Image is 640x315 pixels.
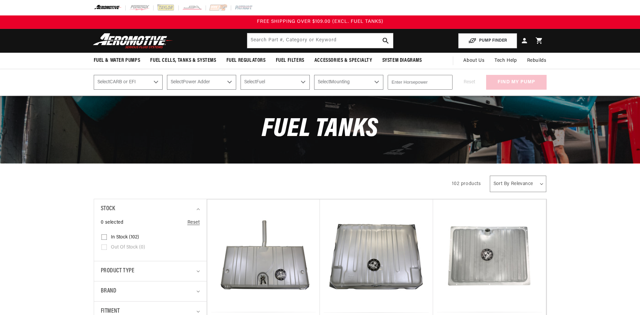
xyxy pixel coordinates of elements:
[101,199,200,219] summary: Stock (0 selected)
[101,219,124,226] span: 0 selected
[94,57,140,64] span: Fuel & Water Pumps
[150,57,216,64] span: Fuel Cells, Tanks & Systems
[276,57,304,64] span: Fuel Filters
[314,57,372,64] span: Accessories & Specialty
[522,53,552,69] summary: Rebuilds
[167,75,236,90] select: Power Adder
[257,19,383,24] span: FREE SHIPPING OVER $109.00 (EXCL. FUEL TANKS)
[262,116,378,143] span: Fuel Tanks
[309,53,377,69] summary: Accessories & Specialty
[101,261,200,281] summary: Product type (0 selected)
[226,57,266,64] span: Fuel Regulators
[247,33,393,48] input: Search by Part Number, Category or Keyword
[463,58,484,63] span: About Us
[221,53,271,69] summary: Fuel Regulators
[111,234,139,240] span: In stock (102)
[314,75,383,90] select: Mounting
[91,33,175,49] img: Aeromotive
[94,75,163,90] select: CARB or EFI
[527,57,547,64] span: Rebuilds
[145,53,221,69] summary: Fuel Cells, Tanks & Systems
[101,266,135,276] span: Product type
[388,75,453,90] input: Enter Horsepower
[495,57,517,64] span: Tech Help
[489,53,522,69] summary: Tech Help
[241,75,310,90] select: Fuel
[458,33,517,48] button: PUMP FINDER
[111,244,145,251] span: Out of stock (0)
[89,53,145,69] summary: Fuel & Water Pumps
[101,286,117,296] span: Brand
[452,181,481,186] span: 102 products
[382,57,422,64] span: System Diagrams
[377,53,427,69] summary: System Diagrams
[458,53,489,69] a: About Us
[271,53,309,69] summary: Fuel Filters
[101,281,200,301] summary: Brand (0 selected)
[187,219,200,226] a: Reset
[101,204,115,214] span: Stock
[378,33,393,48] button: search button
